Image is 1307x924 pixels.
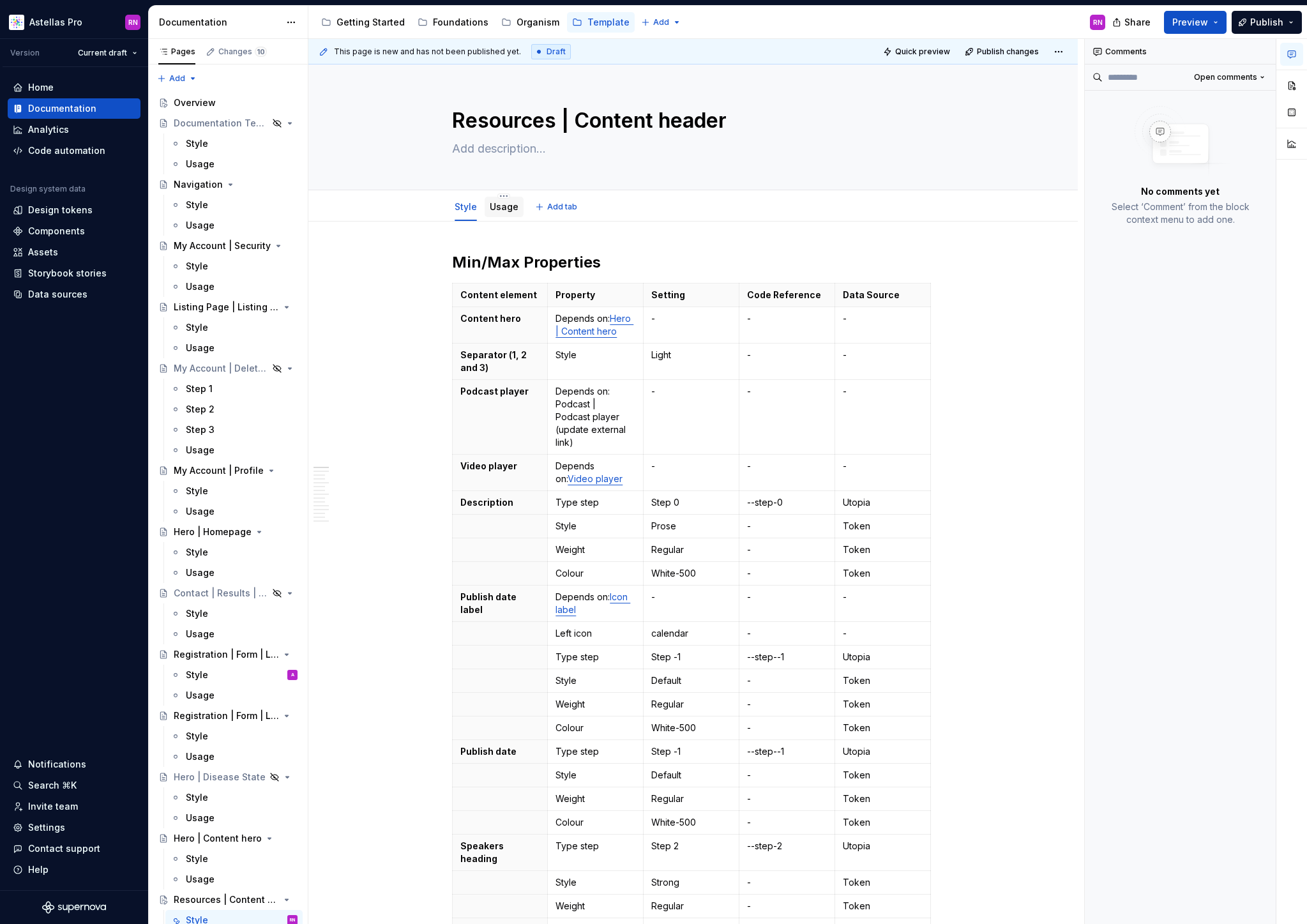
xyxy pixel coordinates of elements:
[153,93,303,113] a: Overview
[455,201,477,212] a: Style
[165,563,303,583] a: Usage
[843,591,923,603] p: -
[158,47,195,57] div: Pages
[165,787,303,808] a: Style
[186,628,215,640] div: Usage
[651,349,731,361] p: Light
[651,816,731,829] p: White-500
[555,651,635,663] p: Type step
[651,496,731,509] p: Step 0
[174,709,279,722] div: Registration | Form | Login-Register
[165,215,303,236] a: Usage
[186,423,215,436] div: Step 3
[153,70,201,87] button: Add
[174,587,268,600] div: Contact | Results | Rep
[8,140,140,161] a: Code automation
[8,200,140,220] a: Design tokens
[843,520,923,533] p: Token
[651,591,731,603] p: -
[555,816,635,829] p: Colour
[555,460,635,485] p: Depends on:
[517,16,559,29] div: Organism
[555,840,635,852] p: Type step
[29,16,82,29] div: Astellas Pro
[747,543,827,556] p: -
[496,12,564,33] a: Organism
[555,543,635,556] p: Weight
[28,758,86,771] div: Notifications
[433,16,488,29] div: Foundations
[977,47,1039,57] span: Publish changes
[651,312,731,325] p: -
[460,312,540,325] p: Content hero
[316,10,635,35] div: Page tree
[747,698,827,711] p: -
[879,43,956,61] button: Quick preview
[547,47,566,57] span: Draft
[42,901,106,914] svg: Supernova Logo
[460,840,540,865] p: Speakers heading
[747,349,827,361] p: -
[843,840,923,852] p: Utopia
[28,821,65,834] div: Settings
[174,117,268,130] div: Documentation Template
[843,567,923,580] p: Token
[1093,17,1103,27] div: RN
[843,745,923,758] p: Utopia
[153,297,303,317] a: Listing Page | Listing Section
[460,496,540,509] p: Description
[153,706,303,726] a: Registration | Form | Login-Register
[165,440,303,460] a: Usage
[174,464,264,477] div: My Account | Profile
[843,349,923,361] p: -
[747,289,821,300] strong: Code Reference
[186,382,213,395] div: Step 1
[1232,11,1302,34] button: Publish
[1188,68,1271,86] button: Open comments
[412,12,494,33] a: Foundations
[165,869,303,890] a: Usage
[1164,11,1227,34] button: Preview
[186,730,208,743] div: Style
[174,526,252,538] div: Hero | Homepage
[165,133,303,154] a: Style
[169,73,185,84] span: Add
[843,289,900,300] strong: Data Source
[165,154,303,174] a: Usage
[460,385,540,398] p: Podcast player
[1085,39,1276,64] div: Comments
[555,349,635,361] p: Style
[747,769,827,782] p: -
[334,47,521,57] span: This page is new and has not been published yet.
[174,239,271,252] div: My Account | Security
[555,722,635,734] p: Colour
[895,47,950,57] span: Quick preview
[651,289,731,301] p: Setting
[153,522,303,542] a: Hero | Homepage
[555,520,635,533] p: Style
[843,674,923,687] p: Token
[28,779,77,792] div: Search ⌘K
[555,745,635,758] p: Type step
[843,722,923,734] p: Token
[747,792,827,805] p: -
[8,98,140,119] a: Documentation
[165,501,303,522] a: Usage
[186,566,215,579] div: Usage
[165,665,303,685] a: StyleA
[153,236,303,256] a: My Account | Security
[460,289,540,301] p: Content element
[186,607,208,620] div: Style
[637,13,685,31] button: Add
[1141,185,1220,198] p: No comments yet
[186,689,215,702] div: Usage
[153,358,303,379] a: My Account | Delete Account
[28,246,58,259] div: Assets
[165,481,303,501] a: Style
[651,792,731,805] p: Regular
[186,219,215,232] div: Usage
[316,12,410,33] a: Getting Started
[555,674,635,687] p: Style
[651,543,731,556] p: Regular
